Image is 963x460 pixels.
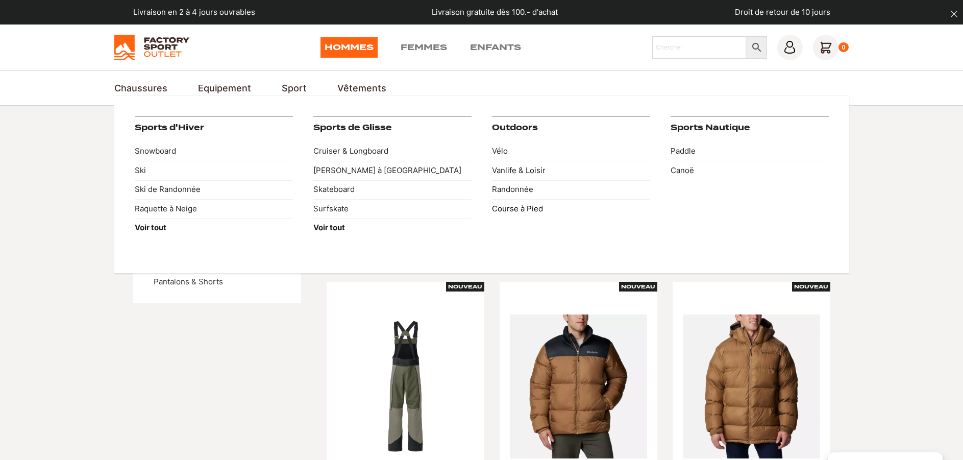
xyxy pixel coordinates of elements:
a: Sport [282,81,307,95]
img: Factory Sport Outlet [114,35,189,60]
a: Equipement [198,81,251,95]
a: Ski de Randonnée [135,180,293,200]
a: Enfants [470,37,521,58]
a: Skateboard [313,180,472,200]
input: Chercher [652,36,746,59]
a: Vanlife & Loisir [492,161,650,180]
p: Livraison gratuite dès 100.- d'achat [432,7,558,18]
a: Surfskate [313,199,472,219]
a: Course à Pied [492,199,650,219]
a: Sports de Glisse [313,123,392,132]
a: Paddle [671,142,829,161]
a: Pantalons & Shorts [154,277,223,286]
strong: Voir tout [313,223,345,232]
button: dismiss [945,5,963,23]
a: Canoë [671,161,829,180]
p: Droit de retour de 10 jours [735,7,830,18]
div: 0 [838,42,849,53]
a: Randonnée [492,180,650,200]
a: Femmes [401,37,447,58]
strong: Voir tout [135,223,166,232]
a: Vélo [492,142,650,161]
a: Voir tout [313,219,472,238]
a: Vêtements [337,81,386,95]
a: [PERSON_NAME] à [GEOGRAPHIC_DATA] [313,161,472,180]
a: Snowboard [135,142,293,161]
a: Sports d'Hiver [135,123,204,132]
a: Ski [135,161,293,180]
a: Voir tout [135,219,293,238]
p: Livraison en 2 à 4 jours ouvrables [133,7,255,18]
a: Raquette à Neige [135,199,293,219]
a: Chaussures [114,81,167,95]
a: Hommes [320,37,378,58]
a: Outdoors [492,123,538,132]
a: Sports Nautique [671,123,750,132]
a: Cruiser & Longboard [313,142,472,161]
